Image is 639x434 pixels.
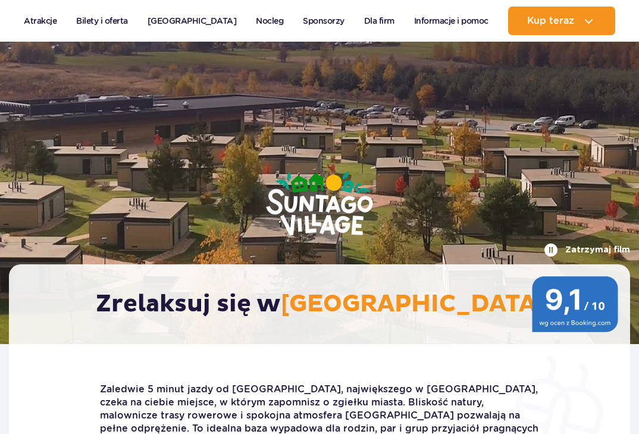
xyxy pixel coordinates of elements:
span: Kup teraz [527,15,574,26]
a: Nocleg [256,7,283,35]
a: Sponsorzy [303,7,344,35]
a: [GEOGRAPHIC_DATA] [148,7,237,35]
a: Dla firm [364,7,394,35]
a: Atrakcje [24,7,57,35]
a: Bilety i oferta [76,7,128,35]
h2: Zrelaksuj się w [96,289,553,319]
img: Suntago Village [218,125,421,285]
a: Informacje i pomoc [414,7,488,35]
button: Kup teraz [508,7,615,35]
button: Zatrzymaj film [544,243,630,257]
span: [GEOGRAPHIC_DATA] [281,289,544,319]
img: 9,1/10 wg ocen z Booking.com [532,276,618,332]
